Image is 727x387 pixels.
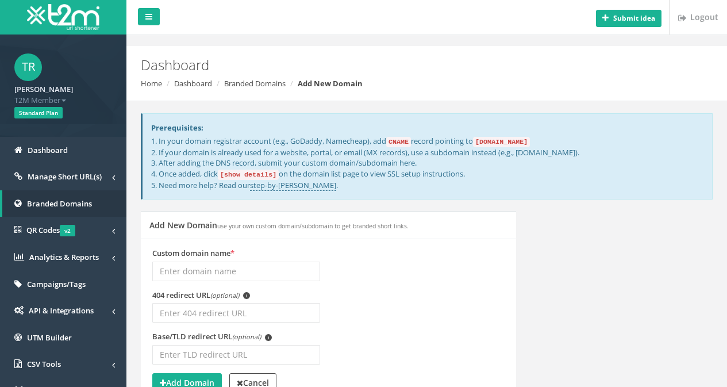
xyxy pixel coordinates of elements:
span: v2 [60,225,75,236]
em: (optional) [210,291,239,300]
label: Custom domain name [152,248,234,259]
span: API & Integrations [29,305,94,316]
b: Submit idea [613,13,655,23]
input: Enter 404 redirect URL [152,303,320,323]
code: CNAME [386,137,411,147]
span: Analytics & Reports [29,252,99,262]
span: CSV Tools [27,359,61,369]
label: Base/TLD redirect URL [152,331,272,342]
span: UTM Builder [27,332,72,343]
a: step-by-[PERSON_NAME] [250,180,336,191]
img: T2M [27,4,99,30]
strong: Add New Domain [298,78,363,89]
span: QR Codes [26,225,75,235]
a: Home [141,78,162,89]
a: Dashboard [174,78,212,89]
code: [DOMAIN_NAME] [473,137,530,147]
h2: Dashboard [141,58,614,72]
span: i [243,292,250,299]
em: (optional) [232,332,261,341]
h5: Add New Domain [149,221,409,229]
label: 404 redirect URL [152,290,250,301]
small: use your own custom domain/subdomain to get branded short links. [217,222,409,230]
span: Branded Domains [27,198,92,209]
a: [PERSON_NAME] T2M Member [14,81,112,105]
span: Dashboard [28,145,68,155]
span: Manage Short URL(s) [28,171,102,182]
button: Submit idea [596,10,661,27]
span: i [265,334,272,341]
span: T2M Member [14,95,112,106]
span: Campaigns/Tags [27,279,86,289]
a: Branded Domains [224,78,286,89]
p: 1. In your domain registrar account (e.g., GoDaddy, Namecheap), add record pointing to 2. If your... [151,136,703,190]
input: Enter domain name [152,262,320,281]
code: [show details] [218,170,279,180]
input: Enter TLD redirect URL [152,345,320,365]
strong: Prerequisites: [151,122,203,133]
span: Standard Plan [14,107,63,118]
span: TR [14,53,42,81]
strong: [PERSON_NAME] [14,84,73,94]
